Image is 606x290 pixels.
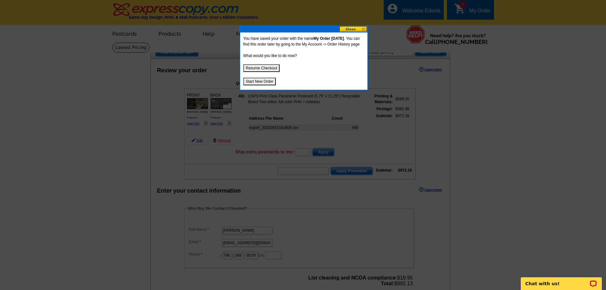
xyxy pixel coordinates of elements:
[243,78,276,85] button: Start New Order
[240,32,367,88] div: You have saved your order with the name . You can find this order later by going to the My Accoun...
[243,64,280,72] button: Resume Checkout
[517,270,606,290] iframe: LiveChat chat widget
[314,36,344,41] strong: My Order [DATE]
